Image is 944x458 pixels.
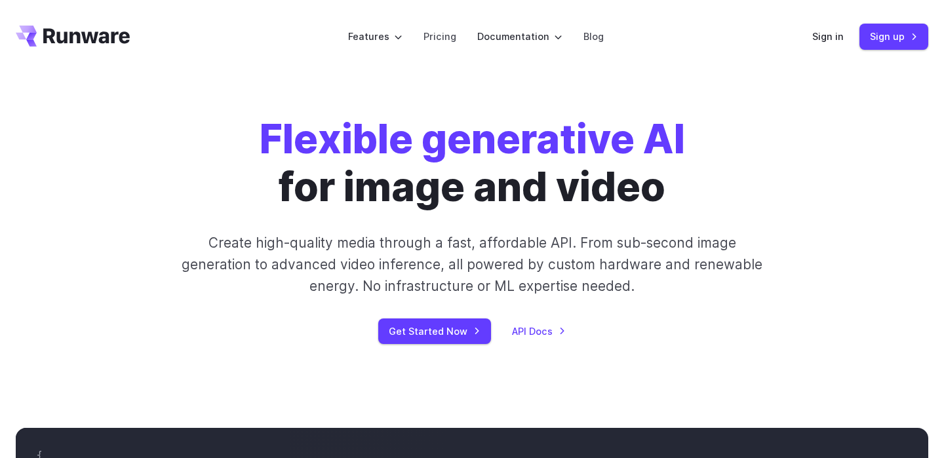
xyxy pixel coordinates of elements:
label: Features [348,29,403,44]
a: Get Started Now [378,318,491,344]
a: Blog [583,29,604,44]
a: Pricing [423,29,456,44]
a: Sign in [812,29,844,44]
h1: for image and video [260,115,685,211]
a: Go to / [16,26,130,47]
label: Documentation [477,29,562,44]
a: Sign up [859,24,928,49]
strong: Flexible generative AI [260,115,685,163]
p: Create high-quality media through a fast, affordable API. From sub-second image generation to adv... [180,232,764,297]
a: API Docs [512,324,566,339]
